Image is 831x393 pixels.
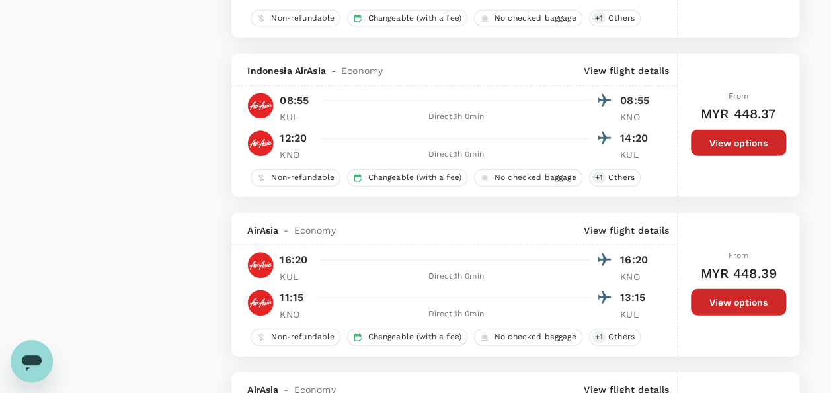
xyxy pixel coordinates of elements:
[251,169,340,187] div: Non-refundable
[251,10,340,27] div: Non-refundable
[620,130,653,146] p: 14:20
[247,252,274,279] img: AK
[347,169,467,187] div: Changeable (with a fee)
[362,13,466,24] span: Changeable (with a fee)
[321,270,591,283] div: Direct , 1h 0min
[592,13,606,24] span: + 1
[620,93,653,109] p: 08:55
[280,290,303,306] p: 11:15
[11,340,53,382] iframe: Button to launch messaging window
[280,308,313,321] p: KNO
[321,148,591,161] div: Direct , 1h 0min
[620,110,653,124] p: KNO
[603,13,640,24] span: Others
[247,93,274,119] img: QZ
[489,172,582,183] span: No checked baggage
[620,148,653,161] p: KUL
[691,289,786,316] button: View options
[280,270,313,283] p: KUL
[620,270,653,283] p: KNO
[620,252,653,268] p: 16:20
[326,64,341,77] span: -
[347,329,467,346] div: Changeable (with a fee)
[603,172,640,183] span: Others
[691,130,786,156] button: View options
[266,13,340,24] span: Non-refundable
[474,329,582,346] div: No checked baggage
[280,110,313,124] p: KUL
[294,224,335,237] span: Economy
[362,172,466,183] span: Changeable (with a fee)
[589,10,641,27] div: +1Others
[247,290,274,316] img: AK
[620,308,653,321] p: KUL
[729,91,749,101] span: From
[266,172,340,183] span: Non-refundable
[321,308,591,321] div: Direct , 1h 0min
[280,130,307,146] p: 12:20
[278,224,294,237] span: -
[489,13,582,24] span: No checked baggage
[266,331,340,343] span: Non-refundable
[620,290,653,306] p: 13:15
[589,169,641,187] div: +1Others
[251,329,340,346] div: Non-refundable
[584,224,669,237] p: View flight details
[489,331,582,343] span: No checked baggage
[474,10,582,27] div: No checked baggage
[589,329,641,346] div: +1Others
[341,64,383,77] span: Economy
[347,10,467,27] div: Changeable (with a fee)
[280,148,313,161] p: KNO
[280,93,309,109] p: 08:55
[247,130,274,157] img: QZ
[701,103,777,124] h6: MYR 448.37
[729,251,749,260] span: From
[321,110,591,124] div: Direct , 1h 0min
[362,331,466,343] span: Changeable (with a fee)
[700,263,777,284] h6: MYR 448.39
[603,331,640,343] span: Others
[592,331,606,343] span: + 1
[280,252,307,268] p: 16:20
[592,172,606,183] span: + 1
[474,169,582,187] div: No checked baggage
[247,224,278,237] span: AirAsia
[584,64,669,77] p: View flight details
[247,64,326,77] span: Indonesia AirAsia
